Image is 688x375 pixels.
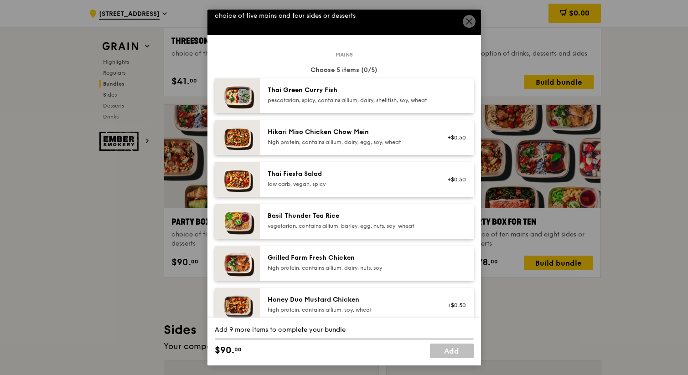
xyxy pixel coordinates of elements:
[268,180,431,188] div: low carb, vegan, spicy
[268,295,431,304] div: Honey Duo Mustard Chicken
[430,344,474,358] a: Add
[215,325,474,334] div: Add 9 more items to complete your bundle
[215,120,260,155] img: daily_normal_Hikari_Miso_Chicken_Chow_Mein__Horizontal_.jpg
[234,346,242,353] span: 00
[268,306,431,313] div: high protein, contains allium, soy, wheat
[215,344,234,357] span: $90.
[215,204,260,239] img: daily_normal_HORZ-Basil-Thunder-Tea-Rice.jpg
[268,264,431,272] div: high protein, contains allium, dairy, nuts, soy
[442,302,466,309] div: +$0.50
[215,78,260,113] img: daily_normal_HORZ-Thai-Green-Curry-Fish.jpg
[268,86,431,95] div: Thai Green Curry Fish
[332,51,357,58] span: Mains
[268,211,431,221] div: Basil Thunder Tea Rice
[215,66,474,75] div: Choose 5 items (0/5)
[215,246,260,281] img: daily_normal_HORZ-Grilled-Farm-Fresh-Chicken.jpg
[215,288,260,323] img: daily_normal_Honey_Duo_Mustard_Chicken__Horizontal_.jpg
[268,222,431,230] div: vegetarian, contains allium, barley, egg, nuts, soy, wheat
[442,176,466,183] div: +$0.50
[268,128,431,137] div: Hikari Miso Chicken Chow Mein
[268,170,431,179] div: Thai Fiesta Salad
[268,139,431,146] div: high protein, contains allium, dairy, egg, soy, wheat
[215,162,260,197] img: daily_normal_Thai_Fiesta_Salad__Horizontal_.jpg
[268,253,431,262] div: Grilled Farm Fresh Chicken
[268,97,431,104] div: pescatarian, spicy, contains allium, dairy, shellfish, soy, wheat
[215,11,474,21] div: choice of five mains and four sides or desserts
[442,134,466,141] div: +$0.50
